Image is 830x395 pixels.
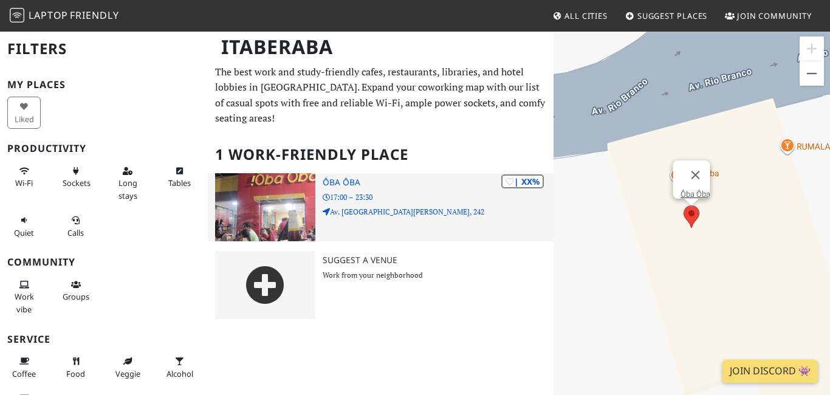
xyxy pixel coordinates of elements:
span: Friendly [70,9,118,22]
span: Work-friendly tables [168,177,191,188]
span: Stable Wi-Fi [15,177,33,188]
p: Av. [GEOGRAPHIC_DATA][PERSON_NAME], 242 [323,206,553,218]
h3: Productivity [7,143,201,154]
button: Food [59,351,92,383]
img: gray-place-d2bdb4477600e061c01bd816cc0f2ef0cfcb1ca9e3ad78868dd16fb2af073a21.png [215,251,316,319]
h1: Itaberaba [211,30,551,64]
span: Suggest Places [637,10,708,21]
button: Quiet [7,210,41,242]
img: Ôba Ôba [215,173,316,241]
button: Calls [59,210,92,242]
button: Groups [59,275,92,307]
button: Tables [163,161,196,193]
a: Ôba Ôba [681,190,710,199]
p: The best work and study-friendly cafes, restaurants, libraries, and hotel lobbies in [GEOGRAPHIC_... [215,64,546,126]
span: People working [15,291,34,314]
span: Laptop [29,9,68,22]
h3: Service [7,334,201,345]
h3: Ôba Ôba [323,177,553,188]
span: All Cities [564,10,608,21]
a: Ôba Ôba | XX% Ôba Ôba 17:00 – 23:30 Av. [GEOGRAPHIC_DATA][PERSON_NAME], 242 [208,173,554,241]
button: Diminuir o zoom [800,61,824,86]
h3: Community [7,256,201,268]
span: Join Community [737,10,812,21]
span: Long stays [118,177,137,201]
button: Long stays [111,161,145,205]
img: LaptopFriendly [10,8,24,22]
span: Group tables [63,291,89,302]
h2: 1 Work-Friendly Place [215,136,546,173]
a: All Cities [547,5,612,27]
span: Veggie [115,368,140,379]
button: Work vibe [7,275,41,319]
button: Alcohol [163,351,196,383]
a: Suggest Places [620,5,713,27]
span: Alcohol [166,368,193,379]
button: Veggie [111,351,145,383]
span: Power sockets [63,177,91,188]
span: Video/audio calls [67,227,84,238]
a: Suggest a Venue Work from your neighborhood [208,251,554,319]
span: Quiet [14,227,34,238]
button: Sockets [59,161,92,193]
button: Coffee [7,351,41,383]
a: LaptopFriendly LaptopFriendly [10,5,119,27]
button: Aumentar o zoom [800,36,824,61]
h3: Suggest a Venue [323,255,553,266]
button: Fechar [681,160,710,190]
p: 17:00 – 23:30 [323,191,553,203]
button: Wi-Fi [7,161,41,193]
div: | XX% [501,174,544,188]
span: Food [66,368,85,379]
p: Work from your neighborhood [323,269,553,281]
h3: My Places [7,79,201,91]
a: Join Community [720,5,817,27]
h2: Filters [7,30,201,67]
span: Coffee [12,368,36,379]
